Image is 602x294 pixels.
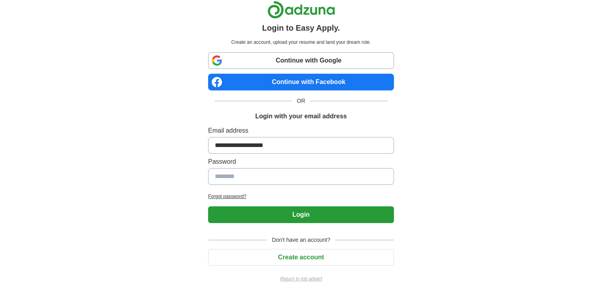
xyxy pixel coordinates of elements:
a: Forgot password? [208,193,394,200]
a: Return to job advert [208,275,394,282]
h1: Login with your email address [255,112,347,121]
a: Create account [208,254,394,261]
label: Email address [208,126,394,135]
label: Password [208,157,394,167]
a: Continue with Facebook [208,74,394,90]
a: Continue with Google [208,52,394,69]
button: Login [208,206,394,223]
h1: Login to Easy Apply. [262,22,340,34]
button: Create account [208,249,394,266]
img: Adzuna logo [267,1,335,19]
span: OR [292,97,310,105]
span: Don't have an account? [267,236,335,244]
p: Create an account, upload your resume and land your dream role. [210,39,392,46]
